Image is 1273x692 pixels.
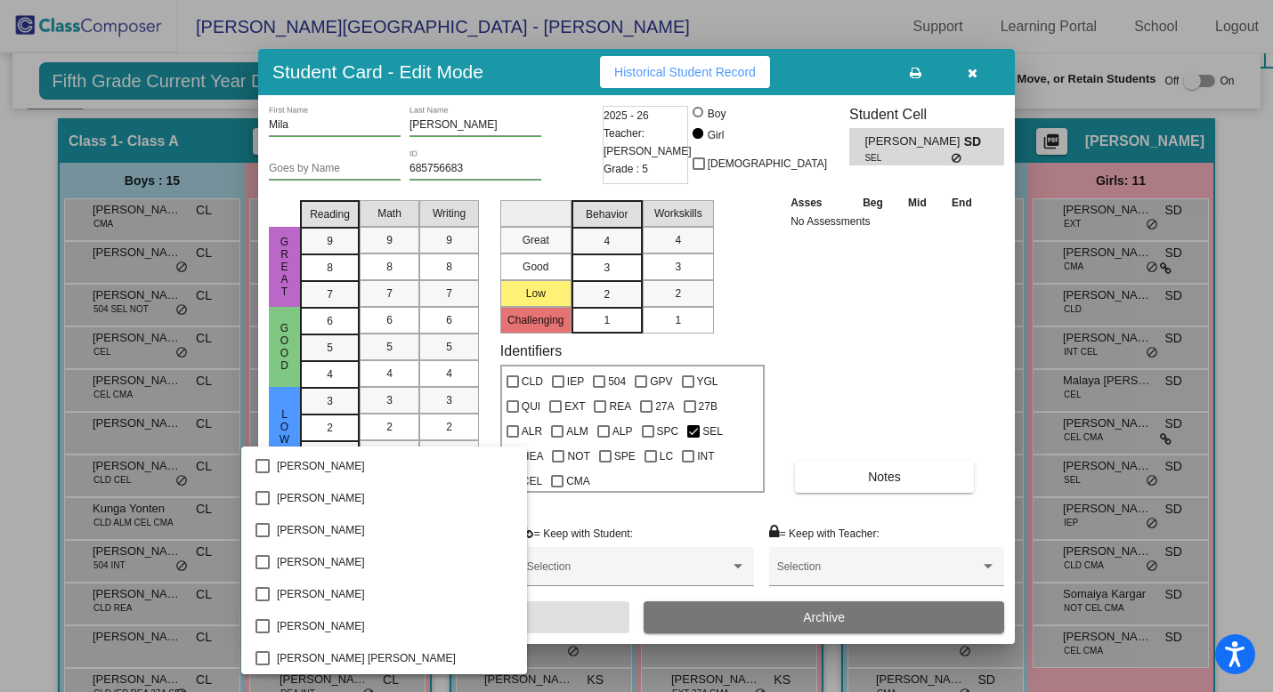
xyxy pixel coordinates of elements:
span: [PERSON_NAME] [277,546,513,578]
span: [PERSON_NAME] [277,610,513,642]
span: [PERSON_NAME] [277,482,513,514]
span: [PERSON_NAME] [277,514,513,546]
span: [PERSON_NAME] [277,578,513,610]
span: [PERSON_NAME] [277,450,513,482]
span: [PERSON_NAME] [PERSON_NAME] [277,642,513,674]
